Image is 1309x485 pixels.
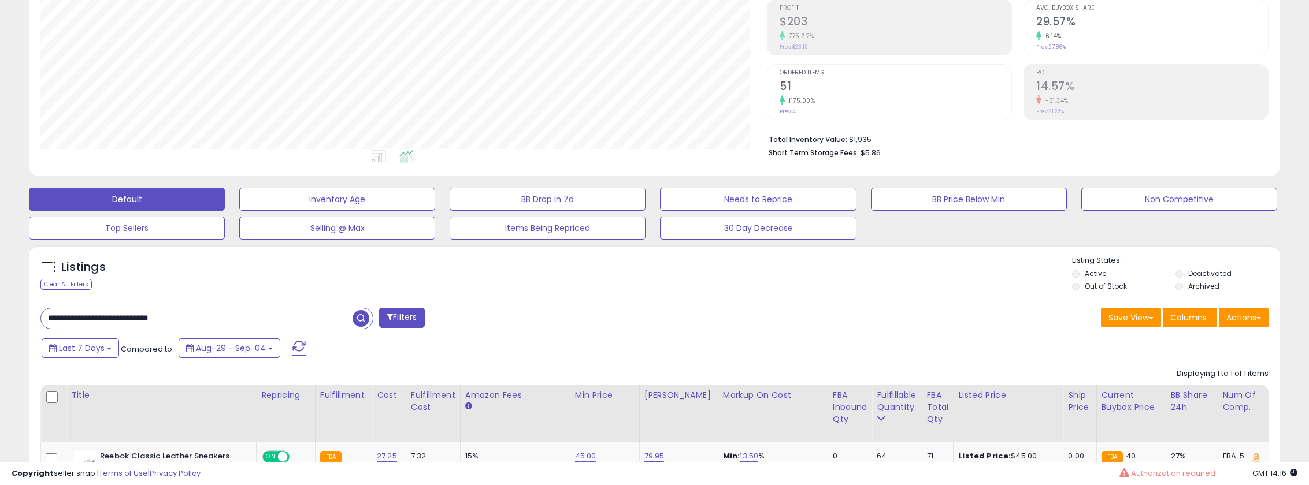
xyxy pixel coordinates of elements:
button: BB Price Below Min [871,188,1067,211]
button: Top Sellers [29,217,225,240]
button: Aug-29 - Sep-04 [179,338,280,358]
div: Cost [377,389,401,401]
span: 40 [1126,450,1136,461]
a: 27.25 [377,450,397,462]
b: Short Term Storage Fees: [769,148,859,158]
a: 79.95 [644,450,665,462]
h2: $203 [780,15,1011,31]
div: Fulfillable Quantity [877,389,917,413]
button: Default [29,188,225,211]
small: -31.34% [1041,96,1069,105]
button: Actions [1219,308,1269,327]
div: Repricing [261,389,310,401]
div: FBA inbound Qty [833,389,867,426]
small: Prev: $23.13 [780,43,808,50]
div: Markup on Cost [723,389,823,401]
button: Inventory Age [239,188,435,211]
div: Current Buybox Price [1102,389,1161,413]
small: Amazon Fees. [465,401,472,412]
div: Num of Comp. [1223,389,1265,413]
a: Privacy Policy [150,468,201,479]
h2: 14.57% [1036,80,1268,95]
button: Non Competitive [1081,188,1277,211]
div: Ship Price [1068,389,1091,413]
h5: Listings [61,259,106,275]
a: 13.50 [740,450,758,462]
div: Clear All Filters [40,279,92,290]
button: Filters [379,308,424,328]
b: Total Inventory Value: [769,135,847,144]
small: Prev: 27.86% [1036,43,1066,50]
small: Prev: 4 [780,108,796,115]
div: Fulfillment [320,389,367,401]
button: Last 7 Days [42,338,119,358]
a: Terms of Use [99,468,148,479]
span: Avg. Buybox Share [1036,5,1268,12]
h2: 51 [780,80,1011,95]
b: Listed Price: [958,450,1011,461]
span: 2025-09-12 14:16 GMT [1252,468,1297,479]
span: Aug-29 - Sep-04 [196,342,266,354]
span: Profit [780,5,1011,12]
small: 775.62% [785,32,814,40]
div: Title [71,389,251,401]
li: $1,935 [769,132,1260,145]
button: BB Drop in 7d [450,188,646,211]
button: Needs to Reprice [660,188,856,211]
button: 30 Day Decrease [660,217,856,240]
h2: 29.57% [1036,15,1268,31]
span: $5.86 [861,147,881,158]
small: Prev: 21.22% [1036,108,1064,115]
th: The percentage added to the cost of goods (COGS) that forms the calculator for Min & Max prices. [718,385,828,442]
label: Deactivated [1188,268,1232,278]
strong: Copyright [12,468,54,479]
p: Listing States: [1072,255,1280,266]
div: FBA Total Qty [927,389,949,426]
span: ROI [1036,70,1268,76]
small: 6.14% [1041,32,1062,40]
div: Amazon Fees [465,389,565,401]
button: Selling @ Max [239,217,435,240]
div: Displaying 1 to 1 of 1 items [1177,368,1269,379]
span: Compared to: [121,344,174,355]
button: Save View [1101,308,1161,327]
label: Active [1085,268,1106,278]
b: Min: [723,450,740,461]
div: Min Price [575,389,635,401]
small: 1175.00% [785,96,815,105]
div: Listed Price [958,389,1058,401]
div: BB Share 24h. [1171,389,1213,413]
div: seller snap | | [12,468,201,479]
label: Archived [1188,281,1219,291]
div: Fulfillment Cost [411,389,455,413]
a: 45.00 [575,450,596,462]
button: Columns [1163,308,1217,327]
span: Ordered Items [780,70,1011,76]
span: Columns [1170,312,1207,323]
span: Last 7 Days [59,342,105,354]
label: Out of Stock [1085,281,1127,291]
div: [PERSON_NAME] [644,389,713,401]
button: Items Being Repriced [450,217,646,240]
